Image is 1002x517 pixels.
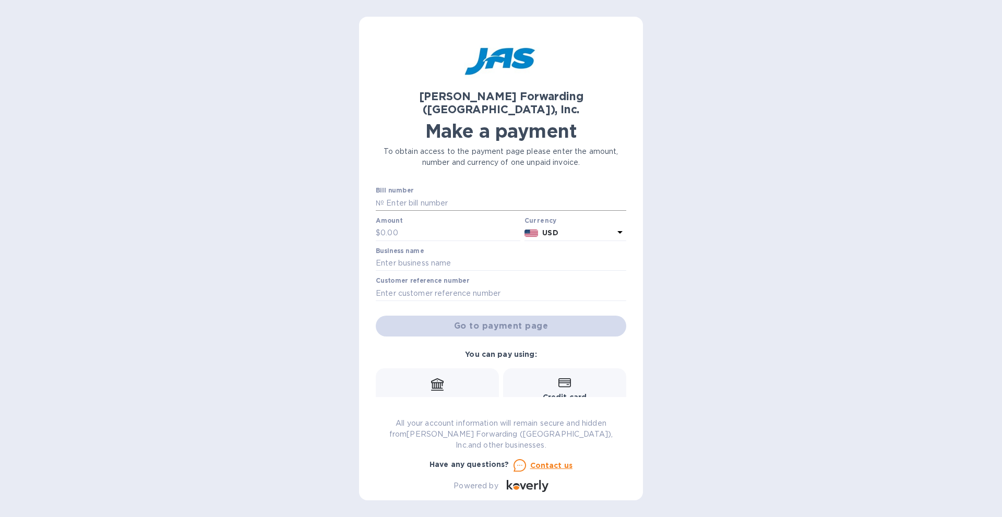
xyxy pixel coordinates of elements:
u: Contact us [530,461,573,470]
input: Enter business name [376,256,626,271]
label: Bill number [376,188,413,194]
p: To obtain access to the payment page please enter the amount, number and currency of one unpaid i... [376,146,626,168]
input: Enter customer reference number [376,285,626,301]
label: Amount [376,218,402,224]
label: Customer reference number [376,278,469,284]
b: Bank transfer (for US banks) [382,396,493,404]
b: Currency [524,217,557,224]
b: Have any questions? [430,460,509,468]
b: Credit card [543,393,587,401]
p: $ [376,227,380,238]
h1: Make a payment [376,120,626,142]
input: Enter bill number [384,195,626,211]
b: You can pay using: [465,350,536,358]
p: All your account information will remain secure and hidden from [PERSON_NAME] Forwarding ([GEOGRA... [376,418,626,451]
p: № [376,198,384,209]
input: 0.00 [380,225,520,241]
b: [PERSON_NAME] Forwarding ([GEOGRAPHIC_DATA]), Inc. [419,90,583,116]
p: Powered by [454,480,498,491]
img: USD [524,230,539,237]
b: USD [542,229,558,237]
label: Business name [376,248,424,254]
